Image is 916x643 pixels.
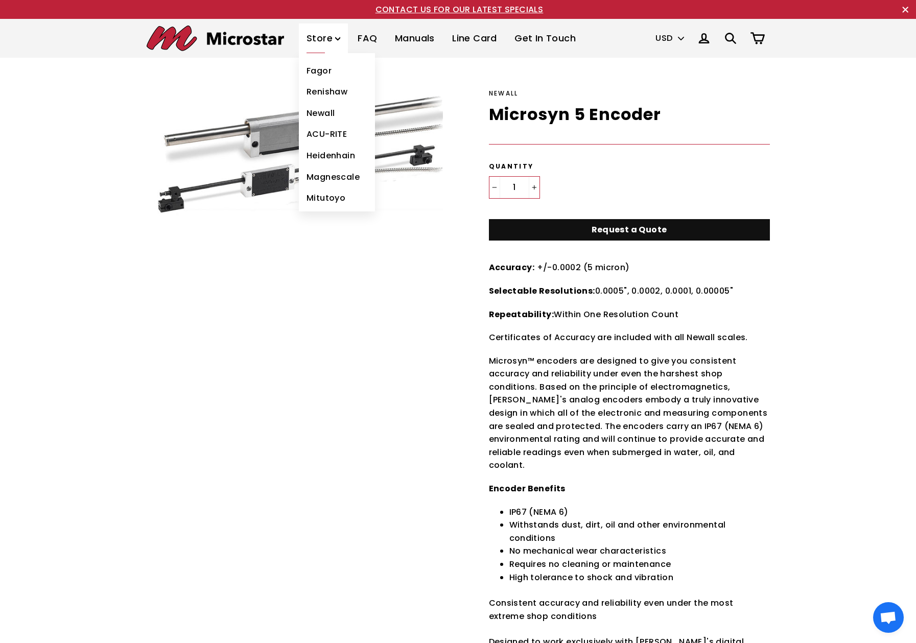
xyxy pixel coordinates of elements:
span: Within One Resolution Count [489,308,678,320]
p: Consistent accuracy and reliability even under the most extreme shop conditions [489,597,770,623]
span: Microsyn™ encoders are designed to give you consistent accuracy and reliability under even the ha... [489,355,737,393]
h1: Microsyn 5 Encoder [489,103,770,126]
a: Magnescale [299,166,375,188]
a: Store [299,23,348,54]
a: Request a Quote [489,219,770,241]
ul: Primary [299,23,583,54]
strong: Repeatability: [489,308,554,320]
span: Certificates of Accuracy are included with all Newall scales. [489,331,748,343]
label: Quantity [489,162,770,171]
span: High tolerance to shock and vibration [509,571,674,583]
span: Encoder Benefits [489,483,566,494]
span: Requires no cleaning or maintenance [509,558,671,570]
span: Based on the principle of electromagnetics, [PERSON_NAME]'s analog encoders embody a truly innova... [489,381,768,471]
a: Manuals [387,23,442,54]
span: 0.0005", 0.0002, 0.0001, 0.00005" [489,285,733,297]
a: Renishaw [299,81,375,103]
span: +/-0.0002 (5 micron) [537,261,630,273]
strong: Selectable Resolutions: [489,285,595,297]
span: No mechanical wear characteristics [509,545,667,557]
a: Line Card [444,23,505,54]
a: Heidenhain [299,145,375,166]
a: FAQ [350,23,385,54]
a: Newall [299,103,375,124]
a: Chat öffnen [873,602,904,633]
a: ACU-RITE [299,124,375,145]
a: CONTACT US FOR OUR LATEST SPECIALS [375,4,544,15]
span: Withstands dust, dirt, oil and other environmental conditions [509,519,726,544]
a: Fagor [299,60,375,82]
button: Reduce item quantity by one [489,177,500,198]
input: quantity [489,177,539,198]
strong: Accuracy: [489,261,535,273]
div: Newall [489,88,770,98]
a: Get In Touch [507,23,583,54]
button: Increase item quantity by one [529,177,539,198]
a: Mitutoyo [299,187,375,209]
span: IP67 (NEMA 6) [509,506,569,518]
img: Microstar Electronics [147,26,284,51]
